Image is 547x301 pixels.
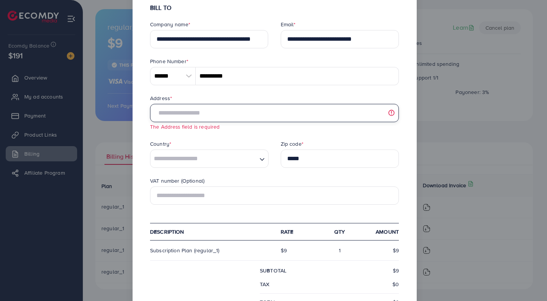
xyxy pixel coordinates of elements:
div: Rate [275,228,318,236]
iframe: Chat [515,267,541,295]
h6: BILL TO [150,4,399,11]
div: $9 [275,247,318,254]
div: $9 [362,247,405,254]
label: Address [150,94,172,102]
div: 1 [318,247,362,254]
label: VAT number (Optional) [150,177,204,185]
div: qty [318,228,362,236]
div: Tax [254,280,329,288]
label: Phone Number [150,57,188,65]
label: Email [281,21,296,28]
div: Description [144,228,275,236]
div: $9 [329,267,405,274]
label: Country [150,140,171,148]
div: $0 [329,280,405,288]
label: Company name [150,21,190,28]
input: Search for option [151,153,256,165]
div: Amount [362,228,405,236]
label: Zip code [281,140,304,148]
small: The Address field is required [150,123,220,130]
div: subtotal [254,267,329,274]
div: Search for option [150,150,269,168]
div: Subscription Plan (regular_1) [144,247,275,254]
